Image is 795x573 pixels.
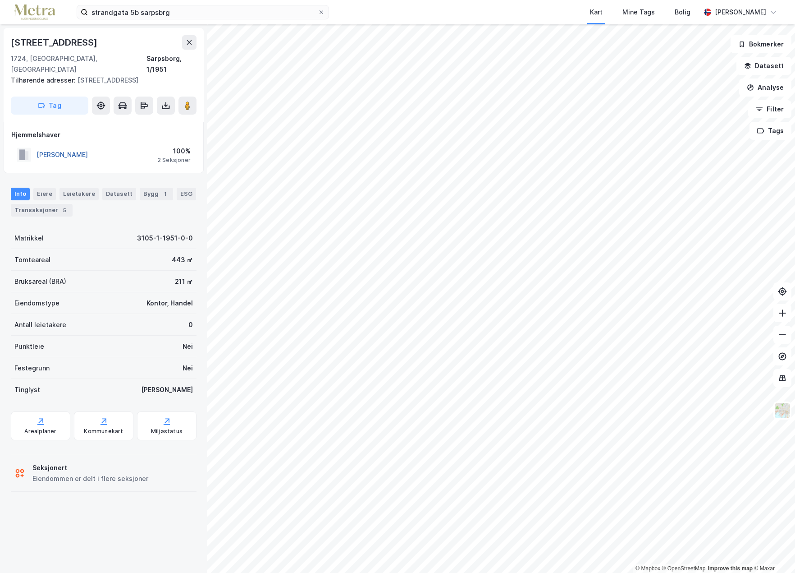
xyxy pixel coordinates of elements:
div: 1724, [GEOGRAPHIC_DATA], [GEOGRAPHIC_DATA] [11,53,146,75]
img: Z [774,402,791,419]
img: metra-logo.256734c3b2bbffee19d4.png [14,5,55,20]
div: Tinglyst [14,384,40,395]
div: [PERSON_NAME] [715,7,766,18]
div: Bruksareal (BRA) [14,276,66,287]
div: Transaksjoner [11,204,73,217]
div: Hjemmelshaver [11,129,196,140]
div: 100% [158,146,191,157]
button: Bokmerker [731,35,791,53]
div: Antall leietakere [14,319,66,330]
div: Tomteareal [14,254,50,265]
div: 2 Seksjoner [158,157,191,164]
div: ESG [177,188,196,200]
div: Arealplaner [24,428,56,435]
div: 5 [60,206,69,215]
div: Bolig [675,7,690,18]
span: Tilhørende adresser: [11,76,78,84]
iframe: Chat Widget [750,530,795,573]
button: Datasett [736,57,791,75]
a: Improve this map [708,565,753,572]
div: Datasett [102,188,136,200]
div: Sarpsborg, 1/1951 [146,53,196,75]
div: Mine Tags [622,7,655,18]
div: Eiendomstype [14,298,59,309]
div: Matrikkel [14,233,44,244]
div: Miljøstatus [151,428,183,435]
div: Eiere [33,188,56,200]
div: 0 [188,319,193,330]
button: Analyse [739,79,791,97]
div: Festegrunn [14,363,50,374]
div: Punktleie [14,341,44,352]
div: Seksjonert [32,462,148,473]
input: Søk på adresse, matrikkel, gårdeiere, leietakere eller personer [88,5,318,19]
a: Mapbox [635,565,660,572]
button: Filter [748,100,791,118]
div: [PERSON_NAME] [141,384,193,395]
button: Tags [749,122,791,140]
a: OpenStreetMap [662,565,706,572]
div: Nei [183,363,193,374]
div: Kontor, Handel [146,298,193,309]
div: 211 ㎡ [175,276,193,287]
div: Bygg [140,188,173,200]
div: Kommunekart [84,428,123,435]
div: 3105-1-1951-0-0 [137,233,193,244]
div: Eiendommen er delt i flere seksjoner [32,473,148,484]
div: Nei [183,341,193,352]
div: 443 ㎡ [172,254,193,265]
div: 1 [160,189,169,199]
div: Kontrollprogram for chat [750,530,795,573]
div: Leietakere [59,188,99,200]
div: Info [11,188,30,200]
div: [STREET_ADDRESS] [11,75,189,86]
button: Tag [11,97,88,115]
div: Kart [590,7,603,18]
div: [STREET_ADDRESS] [11,35,99,50]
